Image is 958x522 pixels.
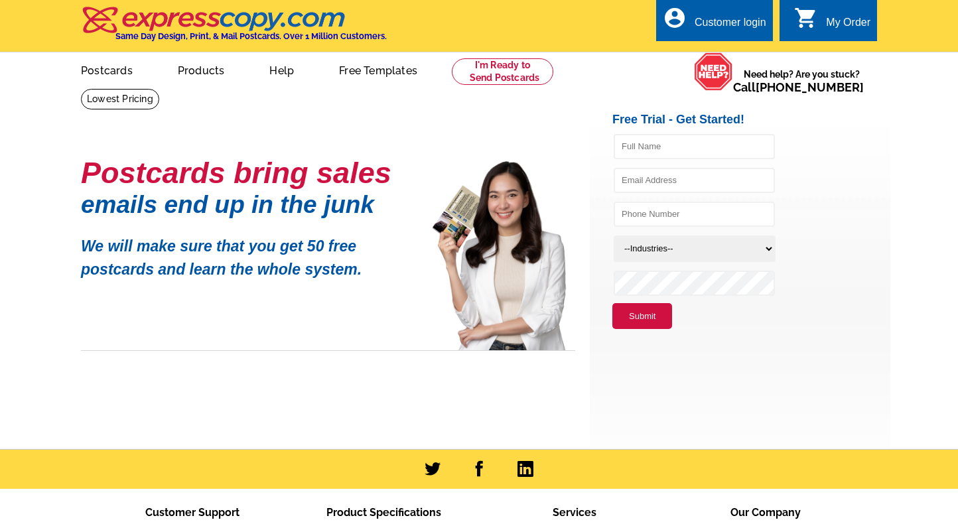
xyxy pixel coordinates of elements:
[612,113,890,127] h2: Free Trial - Get Started!
[115,31,387,41] h4: Same Day Design, Print, & Mail Postcards. Over 1 Million Customers.
[81,16,387,41] a: Same Day Design, Print, & Mail Postcards. Over 1 Million Customers.
[614,134,775,159] input: Full Name
[553,506,596,519] span: Services
[733,68,870,94] span: Need help? Are you stuck?
[145,506,239,519] span: Customer Support
[614,168,775,193] input: Email Address
[695,17,766,35] div: Customer login
[612,303,672,330] button: Submit
[81,198,413,212] h1: emails end up in the junk
[60,54,154,85] a: Postcards
[826,17,870,35] div: My Order
[614,202,775,227] input: Phone Number
[756,80,864,94] a: [PHONE_NUMBER]
[81,161,413,184] h1: Postcards bring sales
[81,225,413,281] p: We will make sure that you get 50 free postcards and learn the whole system.
[694,52,733,91] img: help
[663,15,766,31] a: account_circle Customer login
[730,506,801,519] span: Our Company
[318,54,439,85] a: Free Templates
[326,506,441,519] span: Product Specifications
[794,6,818,30] i: shopping_cart
[248,54,315,85] a: Help
[794,15,870,31] a: shopping_cart My Order
[157,54,246,85] a: Products
[663,6,687,30] i: account_circle
[733,80,864,94] span: Call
